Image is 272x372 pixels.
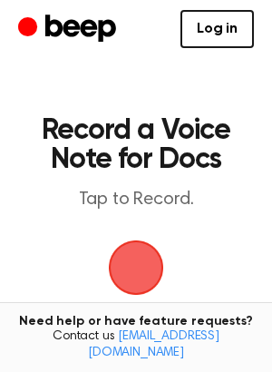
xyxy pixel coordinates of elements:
[109,240,163,295] img: Beep Logo
[88,330,219,359] a: [EMAIL_ADDRESS][DOMAIN_NAME]
[11,329,261,361] span: Contact us
[33,116,239,174] h1: Record a Voice Note for Docs
[33,189,239,211] p: Tap to Record.
[18,12,121,47] a: Beep
[180,10,254,48] a: Log in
